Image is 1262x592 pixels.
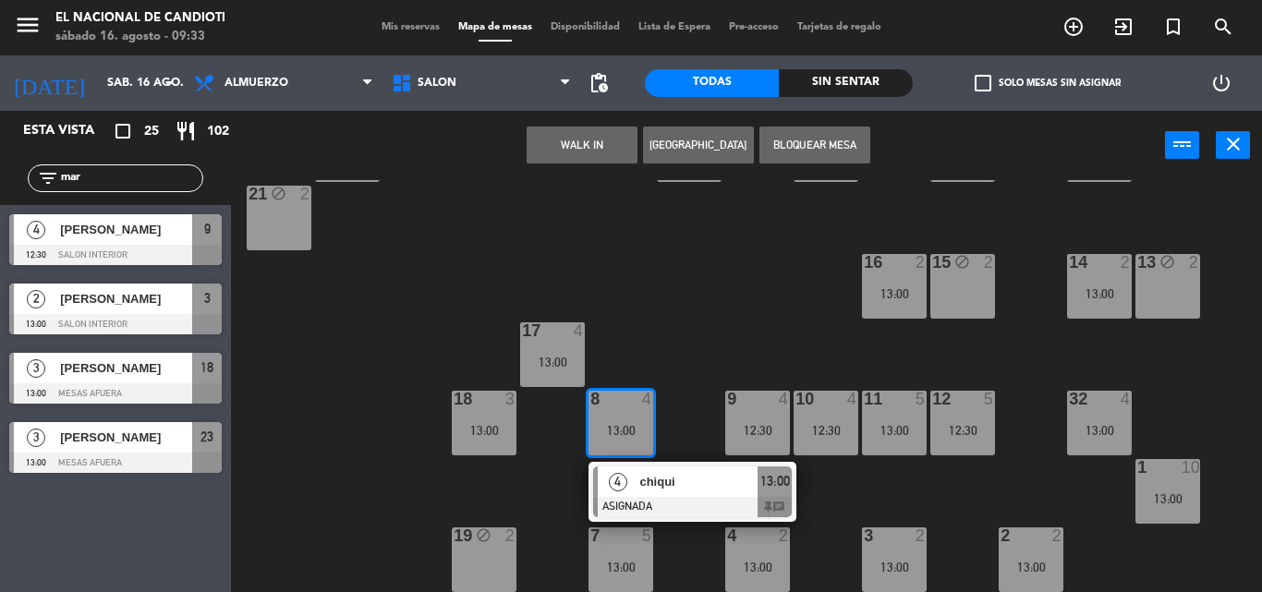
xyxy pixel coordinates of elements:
span: 3 [27,359,45,378]
i: exit_to_app [1112,16,1135,38]
div: 13:00 [589,561,653,574]
div: 15 [932,254,933,271]
i: block [476,527,491,543]
div: 1 [1137,459,1138,476]
span: check_box_outline_blank [975,75,991,91]
i: menu [14,11,42,39]
div: Esta vista [9,120,133,142]
span: 13:00 [760,470,790,492]
div: Sin sentar [779,69,913,97]
div: 2 [1189,254,1200,271]
span: chiqui [639,472,758,491]
div: 8 [590,391,591,407]
i: turned_in_not [1162,16,1184,38]
span: SALON [418,77,456,90]
i: crop_square [112,120,134,142]
div: 2 [984,254,995,271]
div: 2 [916,254,927,271]
div: 4 [779,391,790,407]
span: 4 [27,221,45,239]
i: close [1222,133,1244,155]
div: 16 [864,254,865,271]
button: close [1216,131,1250,159]
div: 9 [727,391,728,407]
button: [GEOGRAPHIC_DATA] [643,127,754,163]
div: El Nacional de Candioti [55,9,225,28]
label: Solo mesas sin asignar [975,75,1121,91]
div: 5 [642,527,653,544]
div: 4 [1121,391,1132,407]
div: 5 [916,391,927,407]
div: 4 [727,527,728,544]
div: 14 [1069,254,1070,271]
span: 2 [27,290,45,308]
div: 19 [454,527,455,544]
div: 7 [590,527,591,544]
div: 32 [1069,391,1070,407]
div: 17 [522,322,523,339]
button: power_input [1165,131,1199,159]
div: 12 [932,391,933,407]
input: Filtrar por nombre... [59,168,202,188]
div: 2 [1052,527,1063,544]
i: power_input [1171,133,1194,155]
div: sábado 16. agosto - 09:33 [55,28,225,46]
div: 4 [847,391,858,407]
i: search [1212,16,1234,38]
span: Lista de Espera [629,22,720,32]
span: Tarjetas de regalo [788,22,891,32]
span: 23 [200,426,213,448]
i: block [1159,254,1175,270]
div: 13:00 [862,561,927,574]
span: Mis reservas [372,22,449,32]
div: 2 [779,527,790,544]
div: 13:00 [862,424,927,437]
i: add_circle_outline [1062,16,1085,38]
div: 2 [916,527,927,544]
span: [PERSON_NAME] [60,220,192,239]
span: Pre-acceso [720,22,788,32]
div: 18 [454,391,455,407]
i: block [954,254,970,270]
span: [PERSON_NAME] [60,358,192,378]
div: 2 [300,186,311,202]
div: 13:00 [862,287,927,300]
i: arrow_drop_down [158,72,180,94]
i: filter_list [37,167,59,189]
span: 25 [144,121,159,142]
div: 3 [505,391,516,407]
i: block [271,186,286,201]
div: 13:00 [589,424,653,437]
div: 10 [795,391,796,407]
span: 9 [204,218,211,240]
span: [PERSON_NAME] [60,289,192,308]
span: 3 [204,287,211,309]
button: menu [14,11,42,45]
div: 2 [1001,527,1001,544]
div: 12:30 [725,424,790,437]
div: 3 [864,527,865,544]
div: 2 [1121,254,1132,271]
div: 13:00 [520,356,585,368]
div: Todas [645,69,779,97]
i: restaurant [175,120,197,142]
div: 13:00 [1135,492,1200,505]
div: 13:00 [1067,424,1132,437]
div: 2 [505,527,516,544]
div: 10 [1182,459,1200,476]
div: 12:30 [930,424,995,437]
button: WALK IN [527,127,637,163]
span: 102 [207,121,229,142]
span: Disponibilidad [541,22,629,32]
div: 13:00 [999,561,1063,574]
div: 5 [984,391,995,407]
span: [PERSON_NAME] [60,428,192,447]
div: 13:00 [452,424,516,437]
span: Mapa de mesas [449,22,541,32]
div: 13:00 [1067,287,1132,300]
div: 13:00 [725,561,790,574]
div: 13 [1137,254,1138,271]
span: 18 [200,356,213,379]
span: pending_actions [588,72,610,94]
